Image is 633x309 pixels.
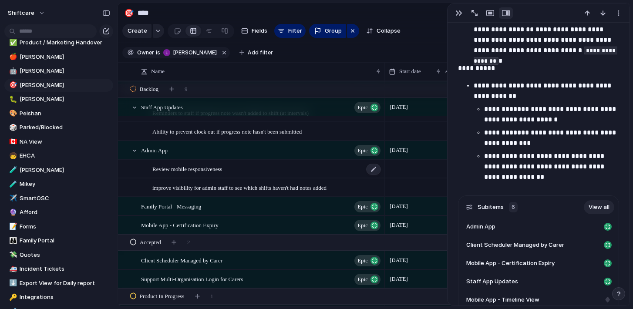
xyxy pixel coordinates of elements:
[252,27,267,35] span: Fields
[4,36,113,49] a: ✅Product / Marketing Handover
[122,24,152,38] button: Create
[140,85,158,94] span: Backlog
[387,145,410,155] span: [DATE]
[584,200,614,214] a: View all
[399,67,421,76] span: Start date
[9,151,15,161] div: 🧒
[8,95,17,104] button: 🐛
[8,166,17,175] button: 🧪
[140,238,161,247] span: Accepted
[20,67,110,75] span: [PERSON_NAME]
[9,264,15,274] div: 🚑
[4,164,113,177] div: 🧪[PERSON_NAME]
[354,102,380,113] button: Epic
[478,203,504,212] span: Subitems
[20,222,110,231] span: Forms
[8,53,17,61] button: 🍎
[8,67,17,75] button: 🤖
[357,273,368,285] span: Epic
[124,7,134,19] div: 🎯
[9,38,15,48] div: ✅
[4,206,113,219] a: 🔮Afford
[4,192,113,205] a: ✈️SmartOSC
[4,178,113,191] div: 🧪Mikey
[9,179,15,189] div: 🧪
[9,236,15,246] div: 👪
[8,138,17,146] button: 🇨🇦
[357,219,368,232] span: Epic
[20,95,110,104] span: [PERSON_NAME]
[9,193,15,203] div: ✈️
[20,265,110,273] span: Incident Tickets
[4,149,113,162] a: 🧒EHCA
[8,109,17,118] button: 🎨
[20,166,110,175] span: [PERSON_NAME]
[9,123,15,133] div: 🎲
[152,164,222,174] span: Review mobile responsiveness
[154,48,162,57] button: is
[466,277,518,286] span: Staff App Updates
[9,52,15,62] div: 🍎
[9,80,15,90] div: 🎯
[8,265,17,273] button: 🚑
[20,279,110,288] span: Export View for Daily report
[248,49,273,57] span: Add filter
[357,101,368,114] span: Epic
[363,24,404,38] button: Collapse
[20,38,110,47] span: Product / Marketing Handover
[20,81,110,90] span: [PERSON_NAME]
[8,222,17,231] button: 📝
[141,102,183,112] span: Staff App Updates
[4,277,113,290] a: ⬇️Export View for Daily report
[4,50,113,64] div: 🍎[PERSON_NAME]
[8,9,34,17] span: shiftcare
[161,48,219,57] button: [PERSON_NAME]
[466,222,495,231] span: Admin App
[8,180,17,188] button: 🧪
[4,107,113,120] a: 🎨Peishan
[354,145,380,156] button: Epic
[309,24,346,38] button: Group
[354,274,380,285] button: Epic
[187,238,190,247] span: 2
[9,94,15,104] div: 🐛
[9,165,15,175] div: 🧪
[4,220,113,233] a: 📝Forms
[354,201,380,212] button: Epic
[20,123,110,132] span: Parked/Blocked
[4,262,113,275] div: 🚑Incident Tickets
[137,49,154,57] span: Owner
[20,251,110,259] span: Quotes
[9,108,15,118] div: 🎨
[387,201,410,212] span: [DATE]
[20,180,110,188] span: Mikey
[4,121,113,134] div: 🎲Parked/Blocked
[20,293,110,302] span: Integrations
[9,208,15,218] div: 🔮
[4,6,50,20] button: shiftcare
[238,24,271,38] button: Fields
[140,292,185,301] span: Product In Progress
[4,234,113,247] a: 👪Family Portal
[173,49,217,57] span: [PERSON_NAME]
[4,249,113,262] a: 💸Quotes
[4,93,113,106] a: 🐛[PERSON_NAME]
[274,24,306,38] button: Filter
[8,279,17,288] button: ⬇️
[122,6,136,20] button: 🎯
[141,220,219,230] span: Mobile App - Certification Expiry
[8,81,17,90] button: 🎯
[4,135,113,148] a: 🇨🇦NA View
[4,291,113,304] a: 🔑Integrations
[152,182,327,192] span: improve visibility for admin staff to see which shifts haven't had notes added
[9,137,15,147] div: 🇨🇦
[466,259,555,268] span: Mobile App - Certification Expiry
[20,208,110,217] span: Afford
